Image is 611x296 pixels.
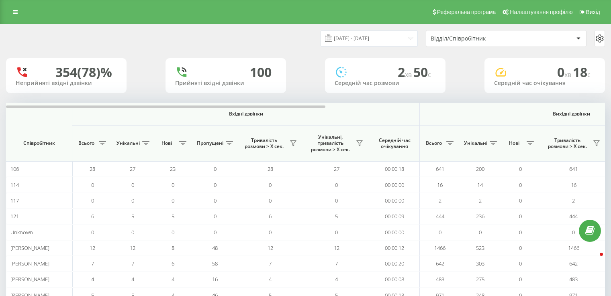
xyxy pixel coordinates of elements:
[519,197,522,204] span: 0
[557,63,573,81] span: 0
[572,197,575,204] span: 2
[424,140,444,146] span: Всього
[10,165,19,172] span: 106
[436,213,444,220] span: 444
[172,229,174,236] span: 0
[568,244,579,251] span: 1466
[569,165,578,172] span: 641
[477,181,483,189] span: 14
[13,140,65,146] span: Співробітник
[214,197,217,204] span: 0
[439,197,441,204] span: 2
[90,244,95,251] span: 12
[10,181,19,189] span: 114
[370,193,420,209] td: 00:00:00
[335,197,338,204] span: 0
[428,70,431,79] span: c
[269,197,272,204] span: 0
[172,260,174,267] span: 6
[370,256,420,272] td: 00:00:20
[172,197,174,204] span: 0
[370,161,420,177] td: 00:00:18
[376,137,413,150] span: Середній час очікування
[434,244,445,251] span: 1466
[436,260,444,267] span: 642
[91,197,94,204] span: 0
[370,272,420,287] td: 00:00:08
[335,213,338,220] span: 5
[172,181,174,189] span: 0
[130,165,135,172] span: 27
[90,165,95,172] span: 28
[510,9,572,15] span: Налаштування профілю
[504,140,524,146] span: Нові
[370,224,420,240] td: 00:00:00
[439,229,441,236] span: 0
[131,276,134,283] span: 4
[519,229,522,236] span: 0
[91,229,94,236] span: 0
[175,80,276,87] div: Прийняті вхідні дзвінки
[91,181,94,189] span: 0
[212,260,218,267] span: 58
[476,165,484,172] span: 200
[335,80,436,87] div: Середній час розмови
[93,111,398,117] span: Вхідні дзвінки
[10,229,33,236] span: Unknown
[398,63,413,81] span: 2
[131,229,134,236] span: 0
[214,165,217,172] span: 0
[494,80,595,87] div: Середній час очікування
[10,213,19,220] span: 121
[476,244,484,251] span: 523
[479,229,482,236] span: 0
[335,276,338,283] span: 4
[10,244,49,251] span: [PERSON_NAME]
[250,65,272,80] div: 100
[212,244,218,251] span: 48
[269,181,272,189] span: 0
[437,9,496,15] span: Реферальна програма
[370,240,420,256] td: 00:00:12
[519,244,522,251] span: 0
[170,165,176,172] span: 23
[307,134,354,153] span: Унікальні, тривалість розмови > Х сек.
[437,181,443,189] span: 16
[55,65,112,80] div: 354 (78)%
[569,260,578,267] span: 642
[476,260,484,267] span: 303
[91,276,94,283] span: 4
[479,197,482,204] span: 2
[268,165,273,172] span: 28
[519,213,522,220] span: 0
[519,276,522,283] span: 0
[214,229,217,236] span: 0
[431,35,527,42] div: Відділ/Співробітник
[519,165,522,172] span: 0
[335,181,338,189] span: 0
[519,260,522,267] span: 0
[269,213,272,220] span: 6
[335,229,338,236] span: 0
[519,181,522,189] span: 0
[10,197,19,204] span: 117
[544,137,591,150] span: Тривалість розмови > Х сек.
[91,213,94,220] span: 6
[172,276,174,283] span: 4
[370,209,420,224] td: 00:00:09
[586,9,600,15] span: Вихід
[131,197,134,204] span: 0
[476,276,484,283] span: 275
[370,177,420,193] td: 00:00:00
[436,276,444,283] span: 483
[16,80,117,87] div: Неприйняті вхідні дзвінки
[571,181,576,189] span: 16
[241,137,287,150] span: Тривалість розмови > Х сек.
[476,213,484,220] span: 236
[130,244,135,251] span: 12
[172,244,174,251] span: 8
[405,70,413,79] span: хв
[269,260,272,267] span: 7
[116,140,140,146] span: Унікальні
[91,260,94,267] span: 7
